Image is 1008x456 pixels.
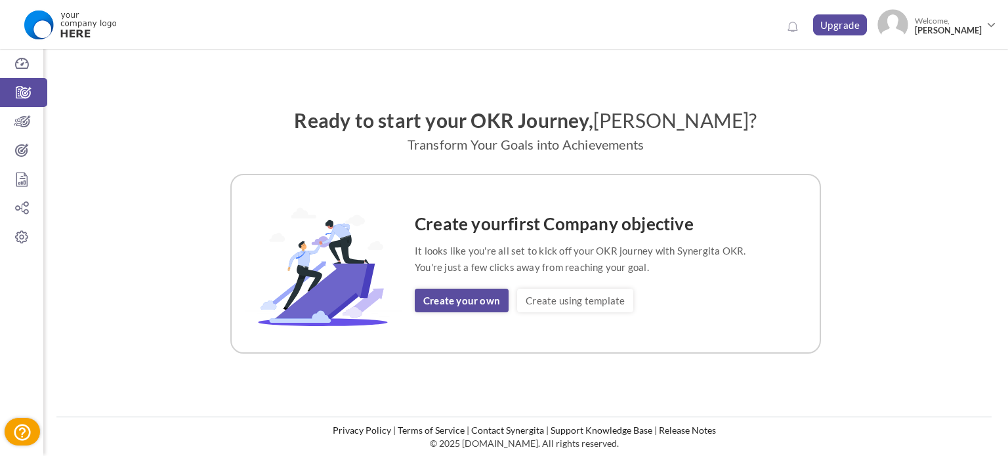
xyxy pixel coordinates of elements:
a: Photo Welcome,[PERSON_NAME] [872,4,1001,43]
a: Privacy Policy [333,425,391,436]
li: | [546,424,549,437]
a: Release Notes [659,425,716,436]
p: It looks like you're all set to kick off your OKR journey with Synergita OKR. You're just a few c... [415,243,745,276]
a: Support Knowledge Base [551,425,652,436]
a: Notifications [782,17,803,38]
a: Create your own [415,289,509,312]
span: Welcome, [908,9,985,42]
img: Photo [877,9,908,40]
li: | [654,424,657,437]
p: © 2025 [DOMAIN_NAME]. All rights reserved. [56,437,992,450]
img: OKR-Template-Image.svg [245,201,402,326]
span: [PERSON_NAME] [915,26,982,35]
h4: Create your [415,215,745,234]
a: Contact Synergita [471,425,544,436]
p: Transform Your Goals into Achievements [60,138,992,151]
span: first Company objective [508,213,694,234]
a: Terms of Service [398,425,465,436]
a: Upgrade [813,14,868,35]
h2: Ready to start your OKR Journey, [60,110,992,131]
img: Logo [15,9,125,41]
li: | [467,424,469,437]
li: | [393,424,396,437]
a: Create using template [517,289,633,312]
span: [PERSON_NAME]? [593,110,757,131]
